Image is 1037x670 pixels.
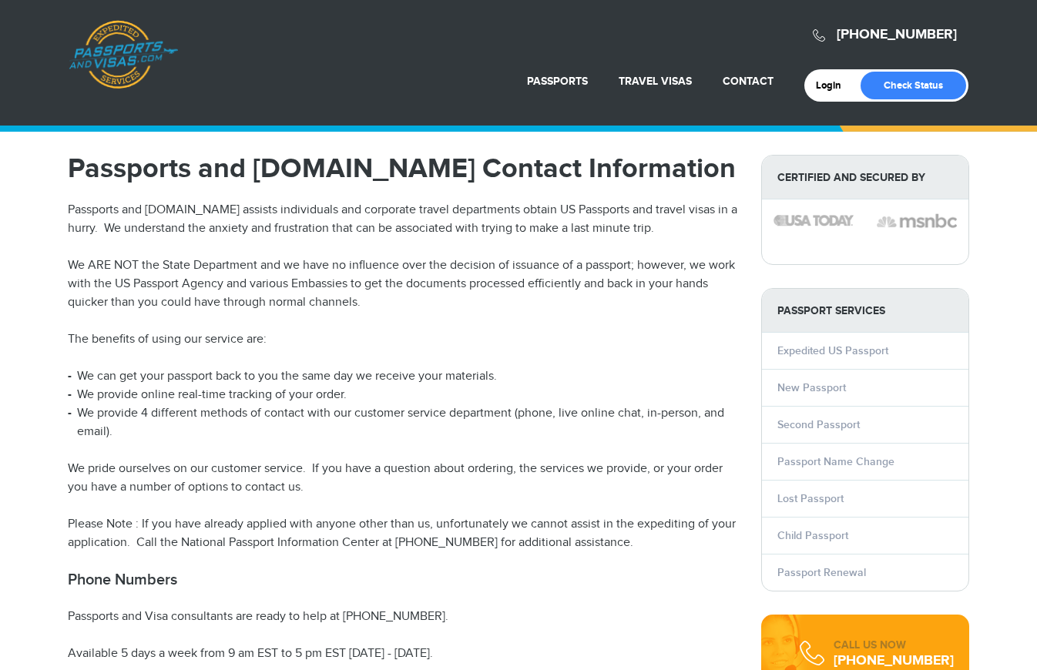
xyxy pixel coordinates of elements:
p: Available 5 days a week from 9 am EST to 5 pm EST [DATE] - [DATE]. [68,645,738,663]
p: We pride ourselves on our customer service. If you have a question about ordering, the services w... [68,460,738,497]
a: [PHONE_NUMBER] [837,26,957,43]
a: New Passport [777,381,846,394]
a: Expedited US Passport [777,344,888,357]
p: We ARE NOT the State Department and we have no influence over the decision of issuance of a passp... [68,256,738,312]
a: Passports [527,75,588,88]
div: CALL US NOW [834,638,954,653]
p: Passports and [DOMAIN_NAME] assists individuals and corporate travel departments obtain US Passpo... [68,201,738,238]
a: Travel Visas [619,75,692,88]
li: We can get your passport back to you the same day we receive your materials. [68,367,738,386]
a: Second Passport [777,418,860,431]
li: We provide online real-time tracking of your order. [68,386,738,404]
a: Passport Renewal [777,566,866,579]
a: Login [816,79,852,92]
div: [PHONE_NUMBER] [834,653,954,668]
img: image description [877,212,957,230]
p: The benefits of using our service are: [68,330,738,349]
li: We provide 4 different methods of contact with our customer service department (phone, live onlin... [68,404,738,441]
strong: Certified and Secured by [762,156,968,199]
h2: Phone Numbers [68,571,738,589]
a: Child Passport [777,529,848,542]
p: Please Note : If you have already applied with anyone other than us, unfortunately we cannot assi... [68,515,738,552]
h1: Passports and [DOMAIN_NAME] Contact Information [68,155,738,183]
a: Passport Name Change [777,455,894,468]
a: Check Status [861,72,966,99]
strong: PASSPORT SERVICES [762,289,968,333]
img: image description [774,215,854,226]
p: Passports and Visa consultants are ready to help at [PHONE_NUMBER]. [68,608,738,626]
a: Lost Passport [777,492,844,505]
a: Contact [723,75,774,88]
a: Passports & [DOMAIN_NAME] [69,20,178,89]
